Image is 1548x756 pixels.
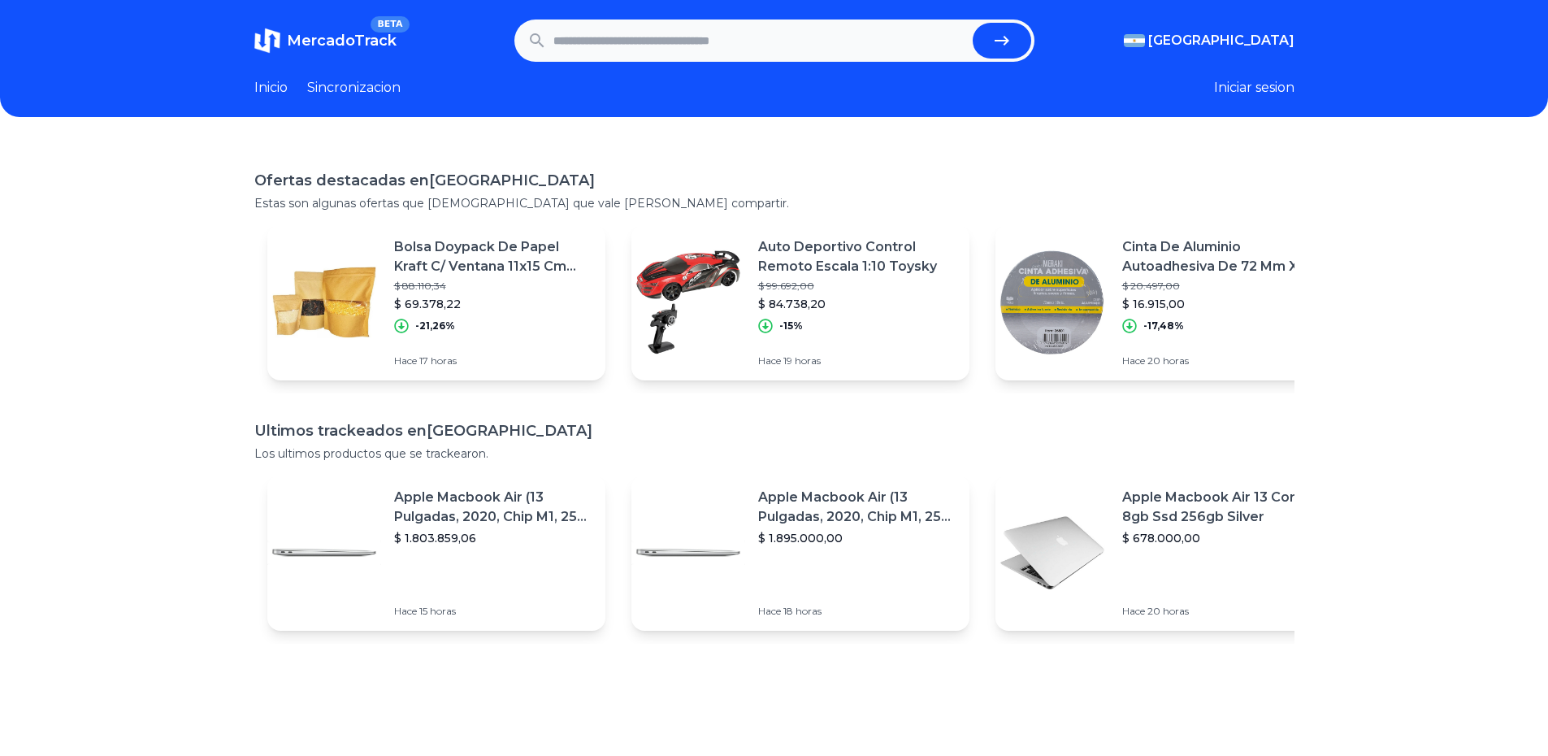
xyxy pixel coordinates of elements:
[758,280,956,293] p: $ 99.692,00
[394,530,592,546] p: $ 1.803.859,06
[995,475,1333,631] a: Featured imageApple Macbook Air 13 Core I5 8gb Ssd 256gb Silver$ 678.000,00Hace 20 horas
[267,224,605,380] a: Featured imageBolsa Doypack De Papel Kraft C/ Ventana 11x15 Cm X100$ 88.110,34$ 69.378,22-21,26%H...
[1122,530,1320,546] p: $ 678.000,00
[758,530,956,546] p: $ 1.895.000,00
[758,237,956,276] p: Auto Deportivo Control Remoto Escala 1:10 Toysky
[394,237,592,276] p: Bolsa Doypack De Papel Kraft C/ Ventana 11x15 Cm X100
[758,296,956,312] p: $ 84.738,20
[631,475,969,631] a: Featured imageApple Macbook Air (13 Pulgadas, 2020, Chip M1, 256 Gb De Ssd, 8 Gb De Ram) - Plata$...
[415,319,455,332] p: -21,26%
[631,245,745,359] img: Featured image
[631,496,745,610] img: Featured image
[394,354,592,367] p: Hace 17 horas
[758,488,956,527] p: Apple Macbook Air (13 Pulgadas, 2020, Chip M1, 256 Gb De Ssd, 8 Gb De Ram) - Plata
[1122,237,1320,276] p: Cinta De Aluminio Autoadhesiva De 72 Mm X 50
[254,28,280,54] img: MercadoTrack
[1124,31,1294,50] button: [GEOGRAPHIC_DATA]
[631,224,969,380] a: Featured imageAuto Deportivo Control Remoto Escala 1:10 Toysky$ 99.692,00$ 84.738,20-15%Hace 19 h...
[1148,31,1294,50] span: [GEOGRAPHIC_DATA]
[287,32,397,50] span: MercadoTrack
[1143,319,1184,332] p: -17,48%
[779,319,803,332] p: -15%
[1124,34,1145,47] img: Argentina
[758,354,956,367] p: Hace 19 horas
[394,488,592,527] p: Apple Macbook Air (13 Pulgadas, 2020, Chip M1, 256 Gb De Ssd, 8 Gb De Ram) - Plata
[1122,296,1320,312] p: $ 16.915,00
[254,419,1294,442] h1: Ultimos trackeados en [GEOGRAPHIC_DATA]
[254,169,1294,192] h1: Ofertas destacadas en [GEOGRAPHIC_DATA]
[394,296,592,312] p: $ 69.378,22
[1122,354,1320,367] p: Hace 20 horas
[995,224,1333,380] a: Featured imageCinta De Aluminio Autoadhesiva De 72 Mm X 50$ 20.497,00$ 16.915,00-17,48%Hace 20 horas
[307,78,401,98] a: Sincronizacion
[254,78,288,98] a: Inicio
[1122,605,1320,618] p: Hace 20 horas
[254,445,1294,462] p: Los ultimos productos que se trackearon.
[394,280,592,293] p: $ 88.110,34
[995,496,1109,610] img: Featured image
[267,496,381,610] img: Featured image
[1214,78,1294,98] button: Iniciar sesion
[1122,280,1320,293] p: $ 20.497,00
[254,28,397,54] a: MercadoTrackBETA
[254,195,1294,211] p: Estas son algunas ofertas que [DEMOGRAPHIC_DATA] que vale [PERSON_NAME] compartir.
[995,245,1109,359] img: Featured image
[1122,488,1320,527] p: Apple Macbook Air 13 Core I5 8gb Ssd 256gb Silver
[758,605,956,618] p: Hace 18 horas
[394,605,592,618] p: Hace 15 horas
[267,475,605,631] a: Featured imageApple Macbook Air (13 Pulgadas, 2020, Chip M1, 256 Gb De Ssd, 8 Gb De Ram) - Plata$...
[267,245,381,359] img: Featured image
[371,16,409,33] span: BETA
